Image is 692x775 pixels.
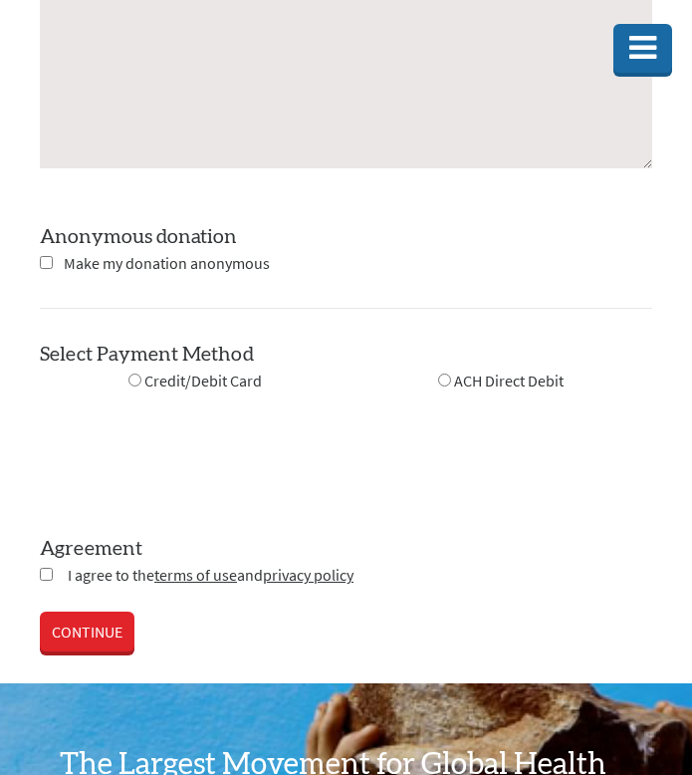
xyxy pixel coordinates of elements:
[40,227,237,247] label: Anonymous donation
[454,371,564,390] span: ACH Direct Debit
[144,371,262,390] span: Credit/Debit Card
[64,253,270,273] span: Make my donation anonymous
[40,612,134,651] a: CONTINUE
[68,565,353,585] span: I agree to the and
[40,345,254,365] label: Select Payment Method
[154,565,237,585] a: terms of use
[263,565,353,585] a: privacy policy
[40,535,652,563] label: Agreement
[40,417,343,495] iframe: reCAPTCHA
